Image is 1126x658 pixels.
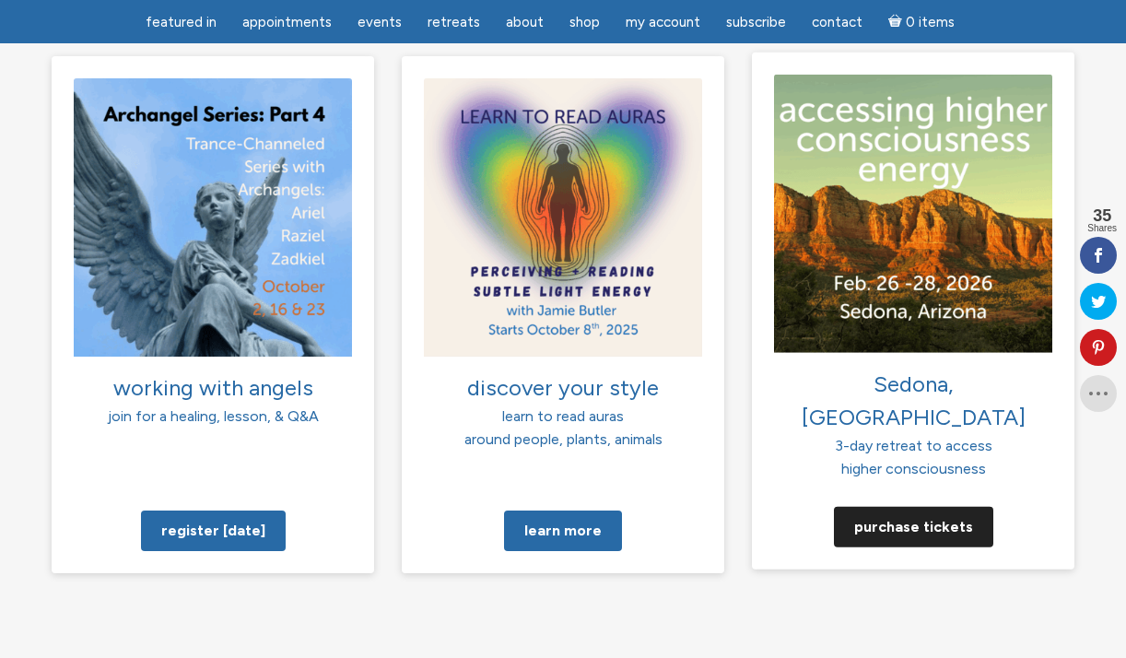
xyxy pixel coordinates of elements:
span: Contact [812,14,862,30]
a: Register [DATE] [141,511,286,551]
span: Sedona, [GEOGRAPHIC_DATA] [802,370,1026,429]
span: Retreats [428,14,480,30]
i: Cart [888,14,906,30]
a: featured in [135,5,228,41]
span: featured in [146,14,217,30]
a: Contact [801,5,874,41]
a: My Account [615,5,711,41]
span: 0 items [906,16,955,29]
a: Learn more [504,511,622,551]
a: Subscribe [715,5,797,41]
a: Purchase tickets [834,506,993,546]
span: higher consciousness [841,460,986,477]
span: Subscribe [726,14,786,30]
a: Shop [558,5,611,41]
span: Shop [569,14,600,30]
span: Shares [1087,224,1117,233]
span: My Account [626,14,700,30]
span: Events [358,14,402,30]
a: Cart0 items [877,3,966,41]
span: discover your style [467,374,659,401]
span: About [506,14,544,30]
span: Appointments [242,14,332,30]
a: Retreats [416,5,491,41]
span: around people, plants, animals [464,430,663,448]
a: Appointments [231,5,343,41]
span: 3-day retreat to access [835,436,992,453]
a: About [495,5,555,41]
a: Events [346,5,413,41]
span: learn to read auras [502,407,624,425]
span: join for a healing, lesson, & Q&A [108,407,319,425]
span: working with angels [113,374,313,401]
span: 35 [1087,207,1117,224]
